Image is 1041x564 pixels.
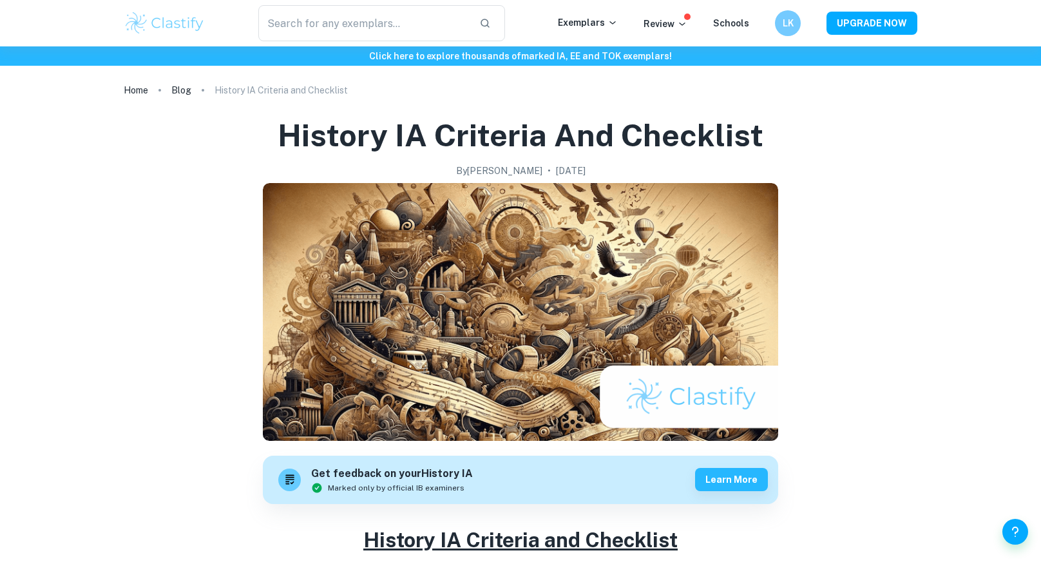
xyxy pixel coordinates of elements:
span: Marked only by official IB examiners [328,482,464,494]
a: Home [124,81,148,99]
button: LK [775,10,801,36]
input: Search for any exemplars... [258,5,469,41]
p: • [548,164,551,178]
button: Learn more [695,468,768,491]
h6: LK [781,16,796,30]
h6: Get feedback on your History IA [311,466,473,482]
img: Clastify logo [124,10,205,36]
img: History IA Criteria and Checklist cover image [263,183,778,441]
u: History IA Criteria and Checklist [363,528,678,552]
h2: By [PERSON_NAME] [456,164,542,178]
h6: Click here to explore thousands of marked IA, EE and TOK exemplars ! [3,49,1038,63]
h2: [DATE] [556,164,586,178]
p: History IA Criteria and Checklist [215,83,348,97]
a: Get feedback on yourHistory IAMarked only by official IB examinersLearn more [263,456,778,504]
button: UPGRADE NOW [826,12,917,35]
a: Blog [171,81,191,99]
p: Exemplars [558,15,618,30]
a: Schools [713,18,749,28]
h1: History IA Criteria and Checklist [278,115,763,156]
button: Help and Feedback [1002,519,1028,545]
p: Review [644,17,687,31]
